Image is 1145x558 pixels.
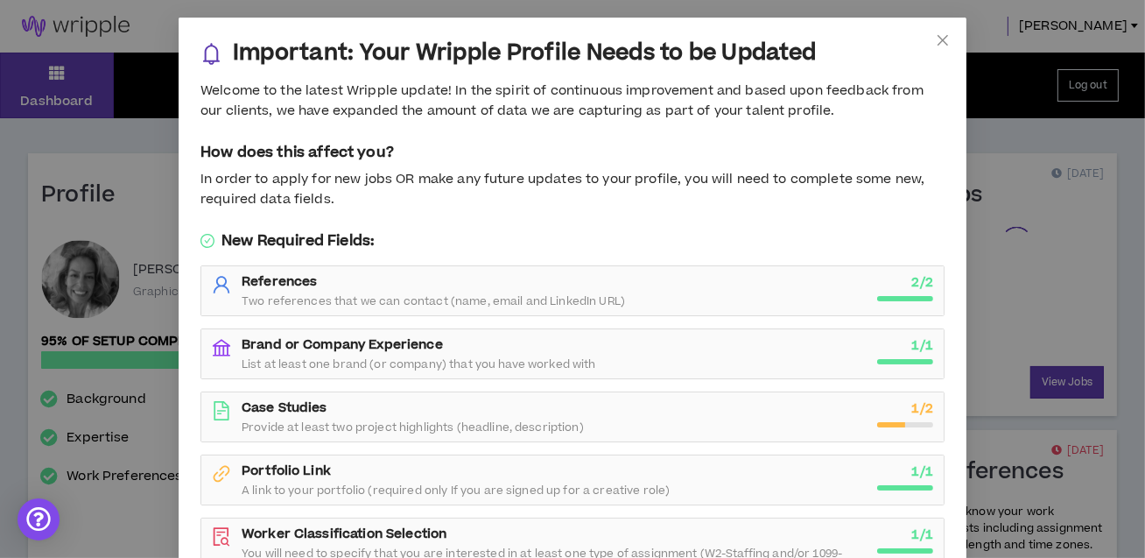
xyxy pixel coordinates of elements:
[242,336,443,354] strong: Brand or Company Experience
[233,39,816,67] h3: Important: Your Wripple Profile Needs to be Updated
[200,170,945,209] div: In order to apply for new jobs OR make any future updates to your profile, you will need to compl...
[936,33,950,47] span: close
[242,294,625,308] span: Two references that we can contact (name, email and LinkedIn URL)
[242,357,596,371] span: List at least one brand (or company) that you have worked with
[912,463,933,481] strong: 1 / 1
[912,526,933,544] strong: 1 / 1
[200,234,214,248] span: check-circle
[200,43,222,65] span: bell
[200,230,945,251] h5: New Required Fields:
[242,272,317,291] strong: References
[242,462,331,480] strong: Portfolio Link
[242,525,446,543] strong: Worker Classification Selection
[242,420,584,434] span: Provide at least two project highlights (headline, description)
[212,464,231,484] span: link
[912,399,933,418] strong: 1 / 2
[200,81,945,121] div: Welcome to the latest Wripple update! In the spirit of continuous improvement and based upon feed...
[242,399,327,417] strong: Case Studies
[212,338,231,357] span: bank
[200,142,945,163] h5: How does this affect you?
[912,336,933,355] strong: 1 / 1
[18,498,60,540] div: Open Intercom Messenger
[212,527,231,547] span: file-search
[242,484,670,498] span: A link to your portfolio (required only If you are signed up for a creative role)
[919,18,966,65] button: Close
[212,275,231,294] span: user
[912,273,933,292] strong: 2 / 2
[212,401,231,420] span: file-text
